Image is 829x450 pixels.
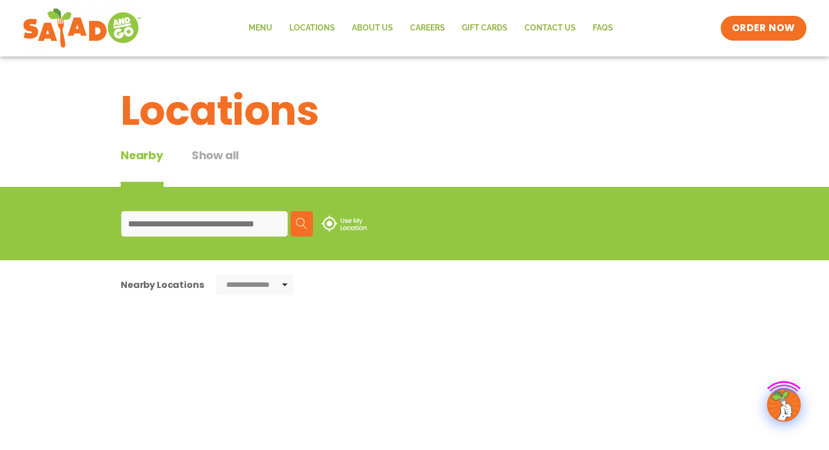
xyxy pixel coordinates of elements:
img: new-SAG-logo-768×292 [23,6,142,51]
div: Nearby [121,147,164,187]
a: Contact Us [516,15,584,41]
button: Show all [192,147,239,187]
a: Menu [240,15,281,41]
h1: Locations [121,80,708,141]
img: search.svg [296,218,307,229]
div: Tabbed content [121,147,267,187]
img: use-location.svg [321,216,367,231]
a: About Us [343,15,402,41]
a: FAQs [584,15,621,41]
a: GIFT CARDS [453,15,516,41]
span: ORDER NOW [732,21,795,35]
a: Locations [281,15,343,41]
nav: Menu [240,15,621,41]
a: ORDER NOW [721,16,806,41]
div: Nearby Locations [121,278,204,292]
a: Careers [402,15,453,41]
